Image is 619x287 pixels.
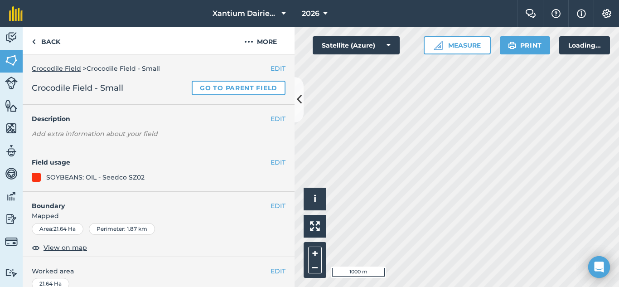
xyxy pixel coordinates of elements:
[5,235,18,248] img: svg+xml;base64,PD94bWwgdmVyc2lvbj0iMS4wIiBlbmNvZGluZz0idXRmLTgiPz4KPCEtLSBHZW5lcmF0b3I6IEFkb2JlIE...
[32,130,158,138] em: Add extra information about your field
[5,212,18,226] img: svg+xml;base64,PD94bWwgdmVyc2lvbj0iMS4wIiBlbmNvZGluZz0idXRmLTgiPz4KPCEtLSBHZW5lcmF0b3I6IEFkb2JlIE...
[23,211,295,221] span: Mapped
[32,63,285,73] div: > Crocodile Field - Small
[302,8,319,19] span: 2026
[424,36,491,54] button: Measure
[32,266,285,276] span: Worked area
[525,9,536,18] img: Two speech bubbles overlapping with the left bubble in the forefront
[32,114,285,124] h4: Description
[5,268,18,277] img: svg+xml;base64,PD94bWwgdmVyc2lvbj0iMS4wIiBlbmNvZGluZz0idXRmLTgiPz4KPCEtLSBHZW5lcmF0b3I6IEFkb2JlIE...
[32,223,83,235] div: Area : 21.64 Ha
[5,54,18,67] img: svg+xml;base64,PHN2ZyB4bWxucz0iaHR0cDovL3d3dy53My5vcmcvMjAwMC9zdmciIHdpZHRoPSI1NiIgaGVpZ2h0PSI2MC...
[5,190,18,203] img: svg+xml;base64,PD94bWwgdmVyc2lvbj0iMS4wIiBlbmNvZGluZz0idXRmLTgiPz4KPCEtLSBHZW5lcmF0b3I6IEFkb2JlIE...
[5,144,18,158] img: svg+xml;base64,PD94bWwgdmVyc2lvbj0iMS4wIiBlbmNvZGluZz0idXRmLTgiPz4KPCEtLSBHZW5lcmF0b3I6IEFkb2JlIE...
[32,157,271,167] h4: Field usage
[23,192,271,211] h4: Boundary
[192,81,285,95] a: Go to parent field
[32,36,36,47] img: svg+xml;base64,PHN2ZyB4bWxucz0iaHR0cDovL3d3dy53My5vcmcvMjAwMC9zdmciIHdpZHRoPSI5IiBoZWlnaHQ9IjI0Ii...
[434,41,443,50] img: Ruler icon
[32,242,87,253] button: View on map
[314,193,316,204] span: i
[23,27,69,54] a: Back
[508,40,517,51] img: svg+xml;base64,PHN2ZyB4bWxucz0iaHR0cDovL3d3dy53My5vcmcvMjAwMC9zdmciIHdpZHRoPSIxOSIgaGVpZ2h0PSIyNC...
[313,36,400,54] button: Satellite (Azure)
[559,36,610,54] div: Loading...
[271,201,285,211] button: EDIT
[44,243,87,253] span: View on map
[46,172,145,182] div: SOYBEANS: OIL - Seedco SZ02
[5,167,18,180] img: svg+xml;base64,PD94bWwgdmVyc2lvbj0iMS4wIiBlbmNvZGluZz0idXRmLTgiPz4KPCEtLSBHZW5lcmF0b3I6IEFkb2JlIE...
[89,223,155,235] div: Perimeter : 1.87 km
[5,77,18,89] img: svg+xml;base64,PD94bWwgdmVyc2lvbj0iMS4wIiBlbmNvZGluZz0idXRmLTgiPz4KPCEtLSBHZW5lcmF0b3I6IEFkb2JlIE...
[304,188,326,210] button: i
[32,64,81,73] a: Crocodile Field
[227,27,295,54] button: More
[588,256,610,278] div: Open Intercom Messenger
[9,6,23,21] img: fieldmargin Logo
[271,157,285,167] button: EDIT
[601,9,612,18] img: A cog icon
[308,260,322,273] button: –
[5,31,18,44] img: svg+xml;base64,PD94bWwgdmVyc2lvbj0iMS4wIiBlbmNvZGluZz0idXRmLTgiPz4KPCEtLSBHZW5lcmF0b3I6IEFkb2JlIE...
[551,9,561,18] img: A question mark icon
[32,82,123,94] span: Crocodile Field - Small
[5,122,18,135] img: svg+xml;base64,PHN2ZyB4bWxucz0iaHR0cDovL3d3dy53My5vcmcvMjAwMC9zdmciIHdpZHRoPSI1NiIgaGVpZ2h0PSI2MC...
[5,99,18,112] img: svg+xml;base64,PHN2ZyB4bWxucz0iaHR0cDovL3d3dy53My5vcmcvMjAwMC9zdmciIHdpZHRoPSI1NiIgaGVpZ2h0PSI2MC...
[32,242,40,253] img: svg+xml;base64,PHN2ZyB4bWxucz0iaHR0cDovL3d3dy53My5vcmcvMjAwMC9zdmciIHdpZHRoPSIxOCIgaGVpZ2h0PSIyNC...
[500,36,551,54] button: Print
[244,36,253,47] img: svg+xml;base64,PHN2ZyB4bWxucz0iaHR0cDovL3d3dy53My5vcmcvMjAwMC9zdmciIHdpZHRoPSIyMCIgaGVpZ2h0PSIyNC...
[577,8,586,19] img: svg+xml;base64,PHN2ZyB4bWxucz0iaHR0cDovL3d3dy53My5vcmcvMjAwMC9zdmciIHdpZHRoPSIxNyIgaGVpZ2h0PSIxNy...
[271,63,285,73] button: EDIT
[310,221,320,231] img: Four arrows, one pointing top left, one top right, one bottom right and the last bottom left
[271,266,285,276] button: EDIT
[213,8,278,19] span: Xantium Dairies [GEOGRAPHIC_DATA]
[308,247,322,260] button: +
[271,114,285,124] button: EDIT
